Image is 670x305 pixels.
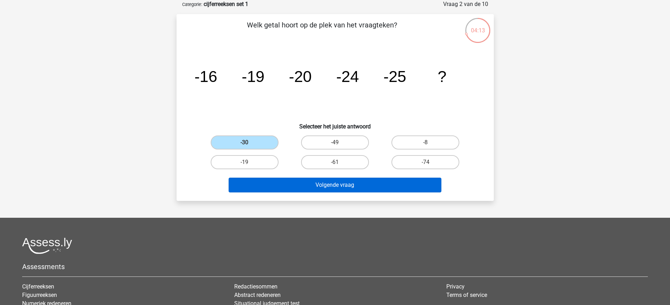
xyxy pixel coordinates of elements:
tspan: -20 [289,68,312,85]
strong: cijferreeksen set 1 [204,1,248,7]
div: 04:13 [465,17,491,35]
button: Volgende vraag [229,178,441,192]
tspan: -25 [383,68,406,85]
img: Assessly logo [22,237,72,254]
a: Figuurreeksen [22,292,57,298]
tspan: ? [438,68,446,85]
label: -30 [211,135,279,150]
a: Cijferreeksen [22,283,54,290]
a: Redactiesommen [234,283,277,290]
p: Welk getal hoort op de plek van het vraagteken? [188,20,456,41]
small: Categorie: [182,2,202,7]
tspan: -24 [336,68,359,85]
tspan: -16 [194,68,217,85]
a: Abstract redeneren [234,292,281,298]
label: -61 [301,155,369,169]
label: -49 [301,135,369,150]
label: -19 [211,155,279,169]
a: Privacy [446,283,465,290]
tspan: -19 [242,68,264,85]
a: Terms of service [446,292,487,298]
h5: Assessments [22,262,648,271]
label: -74 [391,155,459,169]
label: -8 [391,135,459,150]
h6: Selecteer het juiste antwoord [188,117,483,130]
